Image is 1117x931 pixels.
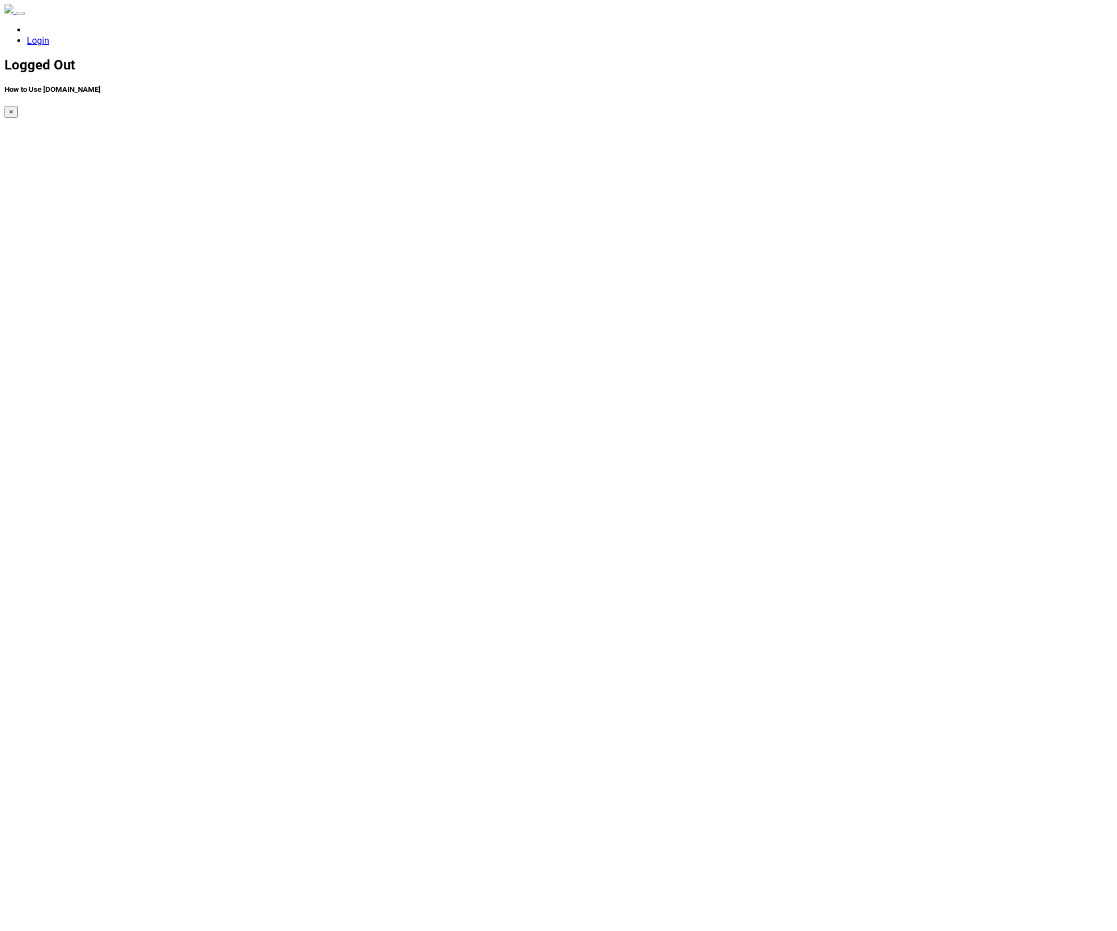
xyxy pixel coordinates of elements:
a: Login [27,35,49,46]
h2: Logged Out [4,57,1113,73]
button: Toggle navigation [16,12,25,15]
span: × [9,108,13,116]
button: × [4,106,18,118]
h5: How to Use [DOMAIN_NAME] [4,85,1113,94]
img: sparktrade.png [4,4,13,13]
